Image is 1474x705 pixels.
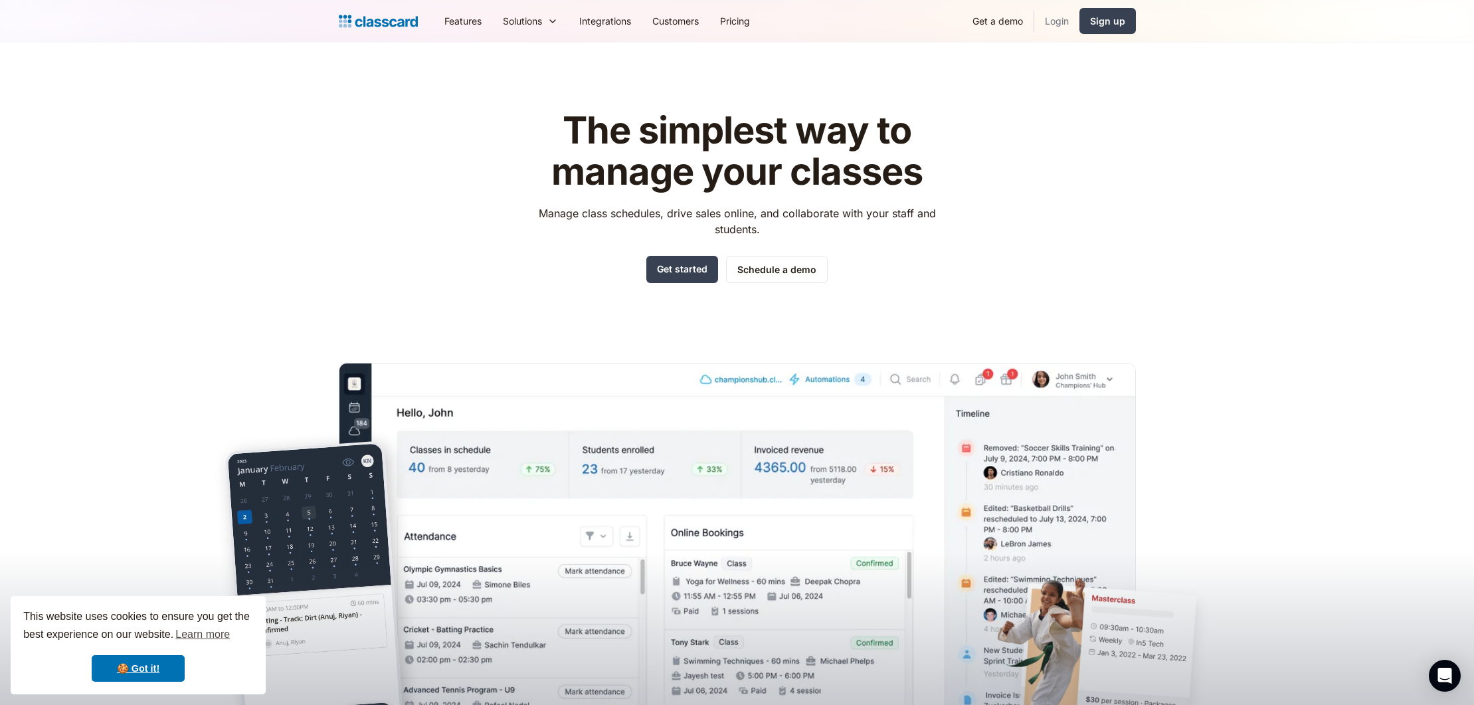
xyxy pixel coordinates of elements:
[642,6,709,36] a: Customers
[526,110,948,192] h1: The simplest way to manage your classes
[173,625,232,645] a: learn more about cookies
[569,6,642,36] a: Integrations
[709,6,761,36] a: Pricing
[1429,660,1461,692] div: Open Intercom Messenger
[503,14,542,28] div: Solutions
[92,655,185,682] a: dismiss cookie message
[526,205,948,237] p: Manage class schedules, drive sales online, and collaborate with your staff and students.
[1090,14,1125,28] div: Sign up
[339,12,418,31] a: Logo
[492,6,569,36] div: Solutions
[23,609,253,645] span: This website uses cookies to ensure you get the best experience on our website.
[1034,6,1079,36] a: Login
[726,256,828,283] a: Schedule a demo
[11,596,266,694] div: cookieconsent
[646,256,718,283] a: Get started
[1079,8,1136,34] a: Sign up
[962,6,1034,36] a: Get a demo
[434,6,492,36] a: Features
